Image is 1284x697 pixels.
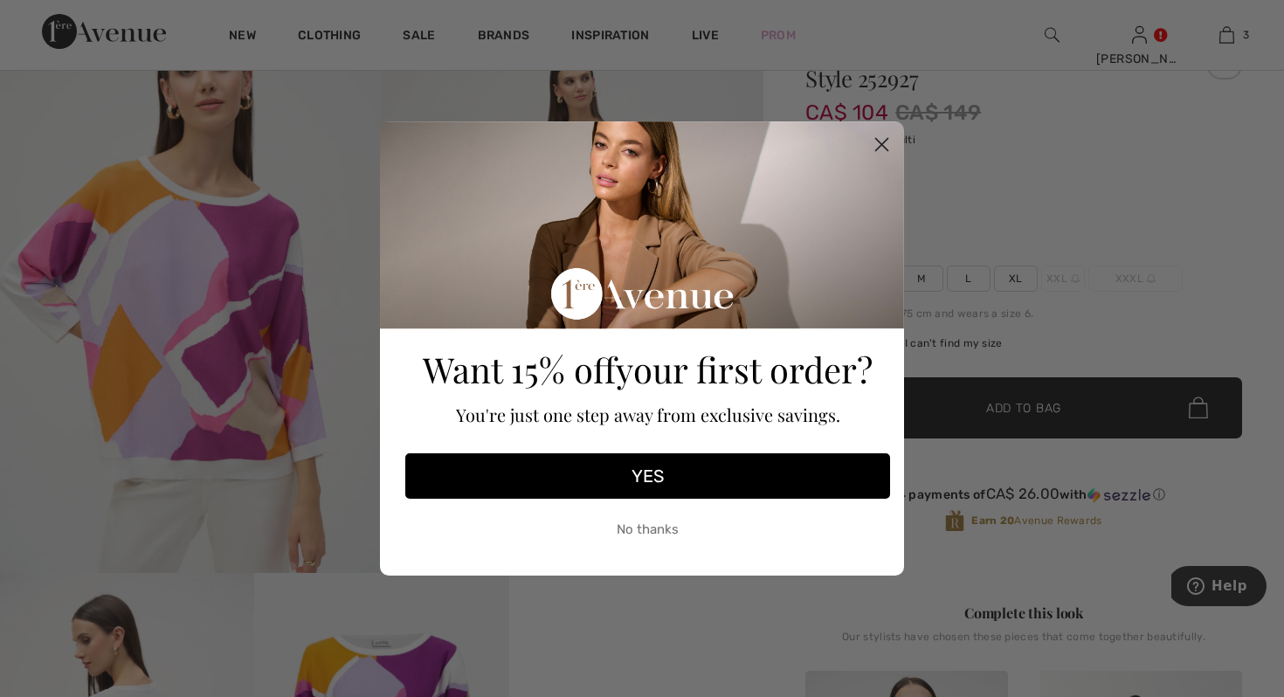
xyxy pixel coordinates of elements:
button: YES [405,453,890,499]
span: Want 15% off [423,346,616,392]
button: No thanks [405,507,890,551]
span: You're just one step away from exclusive savings. [456,403,840,426]
button: Close dialog [866,129,897,160]
span: Help [40,12,76,28]
span: your first order? [616,346,873,392]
